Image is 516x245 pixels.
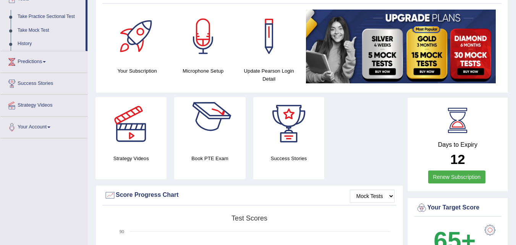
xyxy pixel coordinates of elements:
[14,24,86,37] a: Take Mock Test
[174,67,233,75] h4: Microphone Setup
[416,141,500,148] h4: Days to Expiry
[416,202,500,214] div: Your Target Score
[231,214,267,222] tspan: Test scores
[108,67,167,75] h4: Your Subscription
[0,95,87,114] a: Strategy Videos
[0,117,87,136] a: Your Account
[14,10,86,24] a: Take Practice Sectional Test
[174,154,245,162] h4: Book PTE Exam
[95,154,167,162] h4: Strategy Videos
[0,73,87,92] a: Success Stories
[14,37,86,51] a: History
[450,152,465,167] b: 12
[120,229,124,234] text: 90
[306,10,496,83] img: small5.jpg
[104,190,395,201] div: Score Progress Chart
[428,170,486,183] a: Renew Subscription
[240,67,298,83] h4: Update Pearson Login Detail
[253,154,324,162] h4: Success Stories
[0,51,87,70] a: Predictions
